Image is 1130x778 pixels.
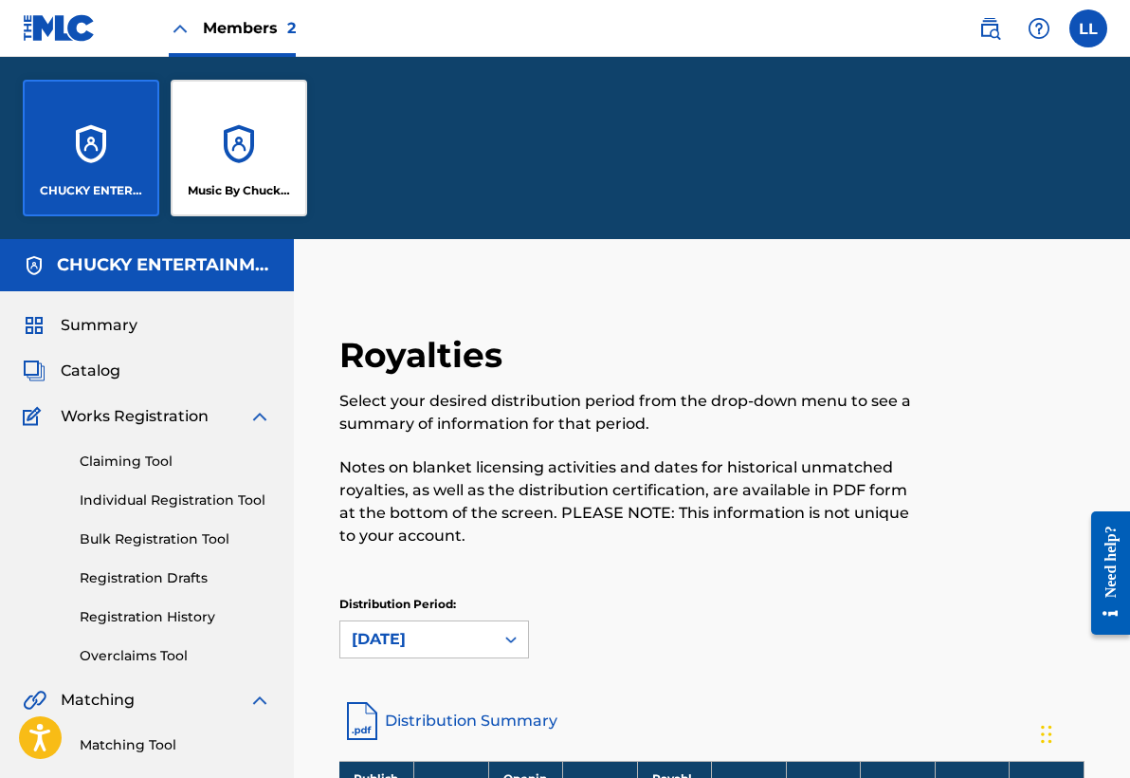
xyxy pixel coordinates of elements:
a: Registration History [80,607,271,627]
img: Close [169,17,191,40]
img: Catalog [23,360,46,382]
a: Public Search [971,9,1009,47]
a: SummarySummary [23,314,137,337]
h5: CHUCKY ENTERTAINMENT MUSIC [57,254,271,276]
a: Claiming Tool [80,452,271,472]
a: AccountsCHUCKY ENTERTAINMENT MUSIC [23,80,159,216]
div: Drag [1041,706,1052,763]
iframe: Chat Widget [1035,687,1130,778]
a: Registration Drafts [80,568,271,588]
span: Summary [61,314,137,337]
iframe: Resource Center [1077,492,1130,655]
a: AccountsMusic By Chucky Entertainment [171,80,307,216]
div: User Menu [1069,9,1107,47]
a: Overclaims Tool [80,646,271,666]
img: distribution-summary-pdf [339,698,385,744]
h2: Royalties [339,334,512,377]
p: Music By Chucky Entertainment [188,182,291,199]
p: Notes on blanket licensing activities and dates for historical unmatched royalties, as well as th... [339,456,913,547]
img: Accounts [23,254,46,277]
img: expand [248,689,271,712]
img: Summary [23,314,46,337]
a: CatalogCatalog [23,360,120,382]
span: Matching [61,689,135,712]
a: Individual Registration Tool [80,491,271,510]
img: help [1028,17,1050,40]
img: search [978,17,1001,40]
p: CHUCKY ENTERTAINMENT MUSIC [40,182,143,199]
span: Works Registration [61,405,209,428]
span: Catalog [61,360,120,382]
div: [DATE] [352,628,483,651]
span: 2 [287,19,296,37]
span: Members [203,17,296,39]
a: Bulk Registration Tool [80,529,271,549]
a: Distribution Summary [339,698,1084,744]
div: Help [1020,9,1058,47]
img: Matching [23,689,46,712]
img: Works Registration [23,405,47,428]
p: Distribution Period: [339,596,529,613]
img: expand [248,405,271,428]
a: Matching Tool [80,735,271,755]
img: MLC Logo [23,14,96,42]
p: Select your desired distribution period from the drop-down menu to see a summary of information f... [339,390,913,435]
